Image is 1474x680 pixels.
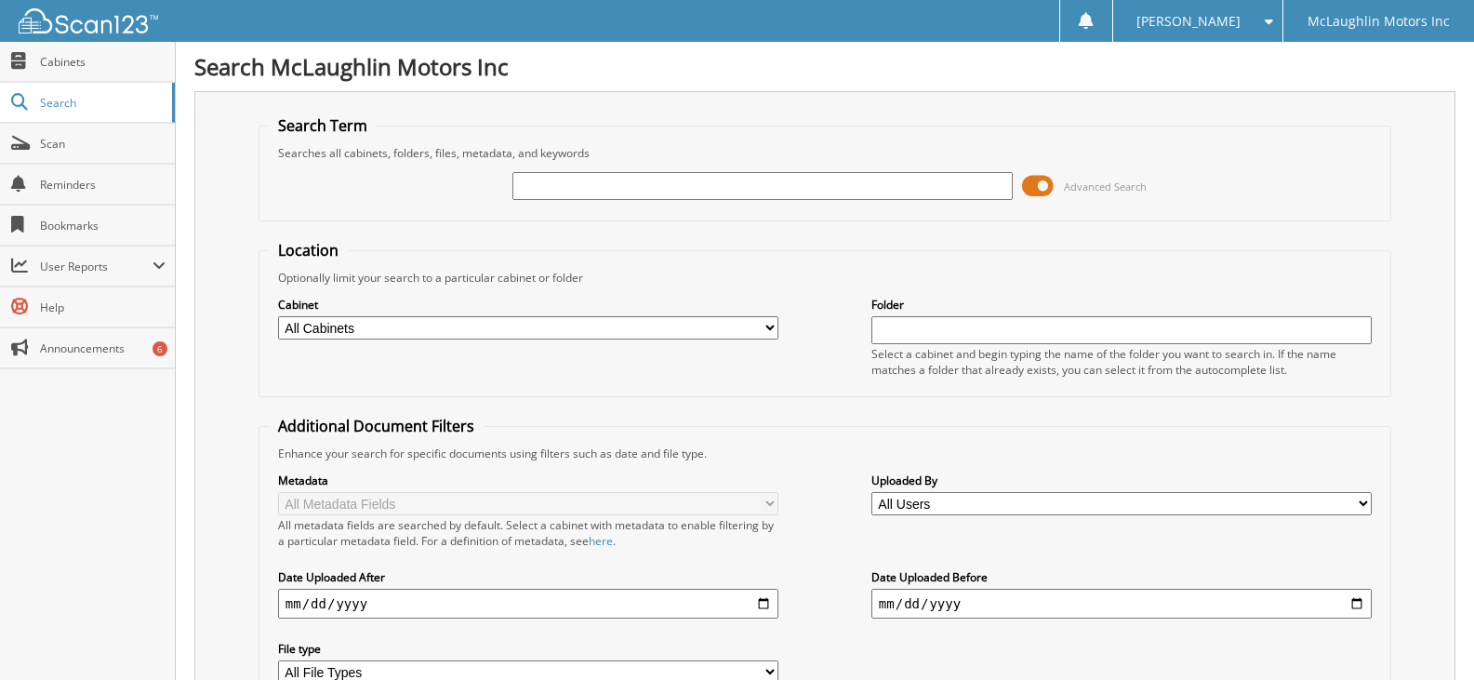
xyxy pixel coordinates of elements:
legend: Search Term [269,115,377,136]
a: here [589,533,613,549]
div: All metadata fields are searched by default. Select a cabinet with metadata to enable filtering b... [278,517,778,549]
span: McLaughlin Motors Inc [1308,16,1450,27]
div: Enhance your search for specific documents using filters such as date and file type. [269,446,1381,461]
div: 6 [153,341,167,356]
img: scan123-logo-white.svg [19,8,158,33]
span: Advanced Search [1064,180,1147,193]
span: User Reports [40,259,153,274]
span: Cabinets [40,54,166,70]
input: end [871,589,1372,619]
label: File type [278,641,778,657]
h1: Search McLaughlin Motors Inc [194,51,1455,82]
label: Folder [871,297,1372,313]
div: Select a cabinet and begin typing the name of the folder you want to search in. If the name match... [871,346,1372,378]
legend: Location [269,240,348,260]
span: Announcements [40,340,166,356]
span: Reminders [40,177,166,193]
label: Date Uploaded Before [871,569,1372,585]
span: Help [40,300,166,315]
input: start [278,589,778,619]
div: Optionally limit your search to a particular cabinet or folder [269,270,1381,286]
span: Bookmarks [40,218,166,233]
label: Date Uploaded After [278,569,778,585]
label: Cabinet [278,297,778,313]
legend: Additional Document Filters [269,416,484,436]
label: Metadata [278,473,778,488]
span: Search [40,95,163,111]
span: Scan [40,136,166,152]
label: Uploaded By [871,473,1372,488]
span: [PERSON_NAME] [1136,16,1241,27]
div: Searches all cabinets, folders, files, metadata, and keywords [269,145,1381,161]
